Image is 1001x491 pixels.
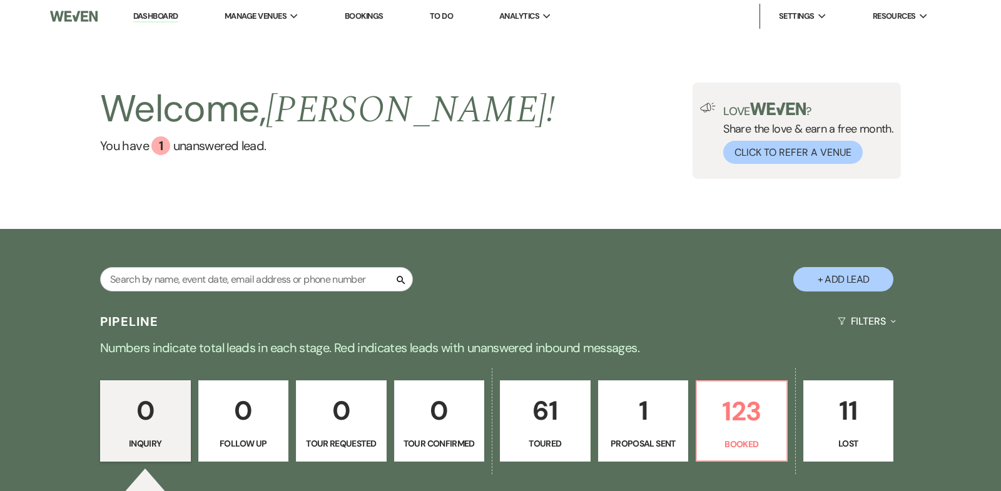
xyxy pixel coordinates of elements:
[508,390,582,432] p: 61
[750,103,806,115] img: weven-logo-green.svg
[345,11,384,21] a: Bookings
[430,11,453,21] a: To Do
[803,380,894,462] a: 11Lost
[833,305,901,338] button: Filters
[206,437,281,450] p: Follow Up
[606,437,681,450] p: Proposal Sent
[500,380,591,462] a: 61Toured
[304,390,379,432] p: 0
[499,10,539,23] span: Analytics
[100,380,191,462] a: 0Inquiry
[100,267,413,291] input: Search by name, event date, email address or phone number
[793,267,893,291] button: + Add Lead
[598,380,689,462] a: 1Proposal Sent
[811,437,886,450] p: Lost
[723,103,893,117] p: Love ?
[508,437,582,450] p: Toured
[50,3,98,29] img: Weven Logo
[225,10,287,23] span: Manage Venues
[100,83,555,136] h2: Welcome,
[704,390,779,432] p: 123
[606,390,681,432] p: 1
[100,136,555,155] a: You have 1 unanswered lead.
[873,10,916,23] span: Resources
[108,437,183,450] p: Inquiry
[266,81,555,139] span: [PERSON_NAME] !
[723,141,863,164] button: Click to Refer a Venue
[700,103,716,113] img: loud-speaker-illustration.svg
[696,380,788,462] a: 123Booked
[151,136,170,155] div: 1
[402,437,477,450] p: Tour Confirmed
[296,380,387,462] a: 0Tour Requested
[198,380,289,462] a: 0Follow Up
[716,103,893,164] div: Share the love & earn a free month.
[133,11,178,23] a: Dashboard
[779,10,815,23] span: Settings
[304,437,379,450] p: Tour Requested
[108,390,183,432] p: 0
[50,338,951,358] p: Numbers indicate total leads in each stage. Red indicates leads with unanswered inbound messages.
[811,390,886,432] p: 11
[402,390,477,432] p: 0
[704,437,779,451] p: Booked
[100,313,159,330] h3: Pipeline
[206,390,281,432] p: 0
[394,380,485,462] a: 0Tour Confirmed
